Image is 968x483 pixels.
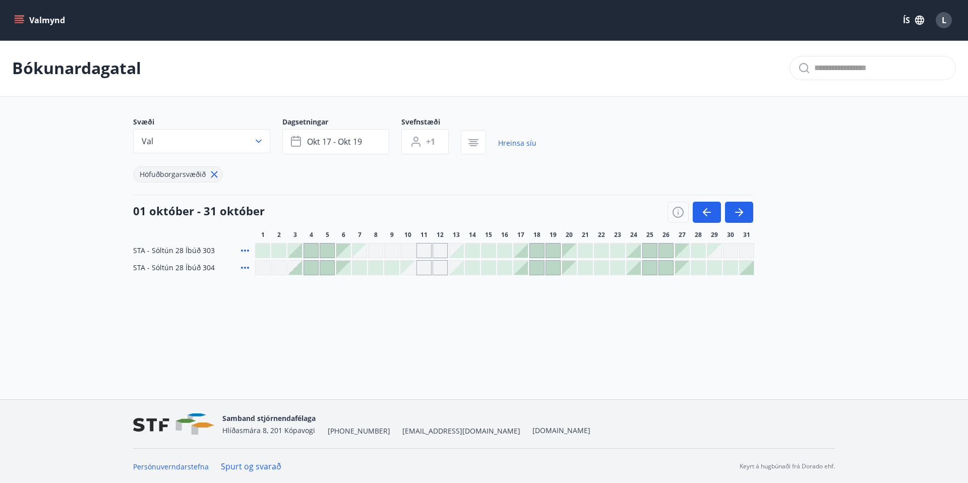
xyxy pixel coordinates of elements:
[404,231,411,239] span: 10
[133,263,215,273] span: STA - Sóltún 28 Íbúð 304
[630,231,637,239] span: 24
[485,231,492,239] span: 15
[401,117,461,129] span: Svefnstæði
[133,413,214,435] img: vjCaq2fThgY3EUYqSgpjEiBg6WP39ov69hlhuPVN.png
[711,231,718,239] span: 29
[662,231,670,239] span: 26
[433,243,448,258] div: Gráir dagar eru ekki bókanlegir
[140,169,206,179] span: Höfuðborgarsvæðið
[723,243,738,258] div: Gráir dagar eru ekki bókanlegir
[326,231,329,239] span: 5
[307,136,362,147] span: okt 17 - okt 19
[133,117,282,129] span: Svæði
[12,57,141,79] p: Bókunardagatal
[614,231,621,239] span: 23
[342,231,345,239] span: 6
[401,129,449,154] button: +1
[433,260,448,275] div: Gráir dagar eru ekki bókanlegir
[390,231,394,239] span: 9
[400,260,415,275] div: Gráir dagar eru ekki bókanlegir
[932,8,956,32] button: L
[437,231,444,239] span: 12
[12,11,69,29] button: menu
[282,129,389,154] button: okt 17 - okt 19
[133,462,209,471] a: Persónuverndarstefna
[328,426,390,436] span: [PHONE_NUMBER]
[222,426,315,435] span: Hlíðasmára 8, 201 Kópavogi
[374,231,378,239] span: 8
[727,231,734,239] span: 30
[261,231,265,239] span: 1
[402,426,520,436] span: [EMAIL_ADDRESS][DOMAIN_NAME]
[271,260,286,275] div: Gráir dagar eru ekki bókanlegir
[384,243,399,258] div: Gráir dagar eru ekki bókanlegir
[740,462,835,471] p: Keyrt á hugbúnaði frá Dorado ehf.
[646,231,653,239] span: 25
[133,166,223,183] div: Höfuðborgarsvæðið
[277,231,281,239] span: 2
[942,15,946,26] span: L
[533,231,540,239] span: 18
[221,461,281,472] a: Spurt og svarað
[133,129,270,153] button: Val
[255,260,270,275] div: Gráir dagar eru ekki bókanlegir
[739,243,754,258] div: Gráir dagar eru ekki bókanlegir
[133,203,265,218] h4: 01 október - 31 október
[695,231,702,239] span: 28
[416,243,432,258] div: Gráir dagar eru ekki bókanlegir
[469,231,476,239] span: 14
[501,231,508,239] span: 16
[368,243,383,258] div: Gráir dagar eru ekki bókanlegir
[420,231,428,239] span: 11
[222,413,316,423] span: Samband stjórnendafélaga
[598,231,605,239] span: 22
[550,231,557,239] span: 19
[416,260,432,275] div: Gráir dagar eru ekki bókanlegir
[293,231,297,239] span: 3
[282,117,401,129] span: Dagsetningar
[142,136,153,147] span: Val
[679,231,686,239] span: 27
[532,426,590,435] a: [DOMAIN_NAME]
[517,231,524,239] span: 17
[498,132,536,154] a: Hreinsa síu
[743,231,750,239] span: 31
[133,246,215,256] span: STA - Sóltún 28 Íbúð 303
[426,136,435,147] span: +1
[707,243,722,258] div: Gráir dagar eru ekki bókanlegir
[582,231,589,239] span: 21
[310,231,313,239] span: 4
[566,231,573,239] span: 20
[897,11,930,29] button: ÍS
[453,231,460,239] span: 13
[352,243,367,258] div: Gráir dagar eru ekki bókanlegir
[400,243,415,258] div: Gráir dagar eru ekki bókanlegir
[358,231,361,239] span: 7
